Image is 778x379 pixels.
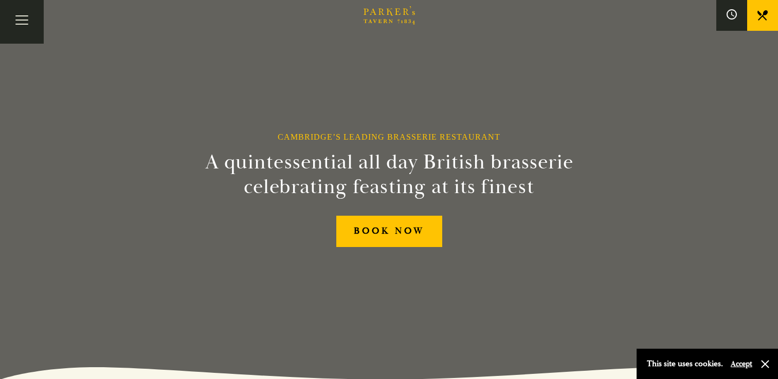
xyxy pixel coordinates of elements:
button: Accept [731,359,752,369]
a: BOOK NOW [336,216,442,247]
h1: Cambridge’s Leading Brasserie Restaurant [278,132,500,142]
p: This site uses cookies. [647,356,723,371]
h2: A quintessential all day British brasserie celebrating feasting at its finest [155,150,624,199]
button: Close and accept [760,359,770,369]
